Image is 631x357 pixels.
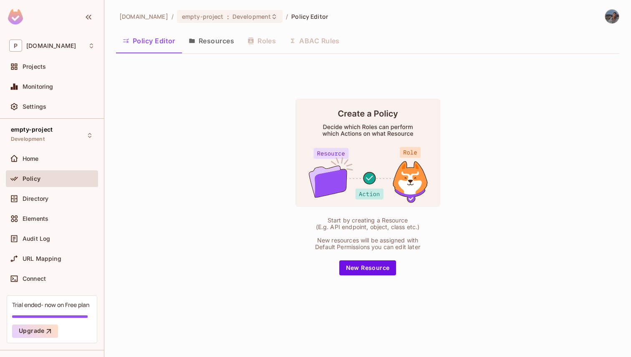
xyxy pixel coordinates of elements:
[23,215,48,222] span: Elements
[227,13,230,20] span: :
[23,175,40,182] span: Policy
[23,255,61,262] span: URL Mapping
[23,83,53,90] span: Monitoring
[12,301,89,309] div: Trial ended- now on Free plan
[23,275,46,282] span: Connect
[26,42,76,49] span: Workspace: permit.io
[8,9,23,25] img: SReyMgAAAABJRU5ErkJggg==
[23,155,39,162] span: Home
[182,30,241,51] button: Resources
[12,325,58,338] button: Upgrade
[23,63,46,70] span: Projects
[116,30,182,51] button: Policy Editor
[232,12,271,20] span: Development
[172,12,174,20] li: /
[605,10,619,23] img: Alon Boshi
[23,103,46,110] span: Settings
[339,260,396,275] button: New Resource
[311,237,424,250] div: New resources will be assigned with Default Permissions you can edit later
[291,12,328,20] span: Policy Editor
[11,136,45,142] span: Development
[23,235,50,242] span: Audit Log
[119,12,168,20] span: the active workspace
[286,12,288,20] li: /
[11,126,53,133] span: empty-project
[23,195,48,202] span: Directory
[311,217,424,230] div: Start by creating a Resource (E.g. API endpoint, object, class etc.)
[9,40,22,52] span: P
[182,12,224,20] span: empty-project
